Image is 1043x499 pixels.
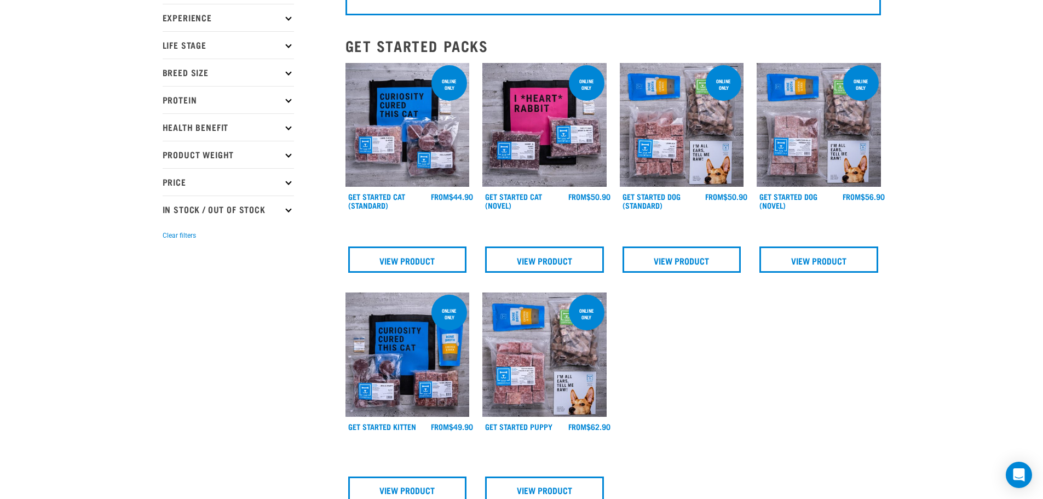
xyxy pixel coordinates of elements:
span: FROM [568,194,586,198]
div: online only [431,73,467,96]
span: FROM [705,194,723,198]
a: Get Started Kitten [348,425,416,428]
p: Protein [163,86,294,113]
a: Get Started Puppy [485,425,552,428]
p: Experience [163,4,294,31]
img: NSP Kitten Update [345,292,470,417]
a: Get Started Dog (Novel) [759,194,817,207]
img: NSP Dog Novel Update [757,63,881,187]
a: View Product [485,246,604,273]
p: Breed Size [163,59,294,86]
a: View Product [623,246,741,273]
img: NPS Puppy Update [482,292,607,417]
p: Life Stage [163,31,294,59]
div: $62.90 [568,422,610,431]
div: $50.90 [705,192,747,201]
img: NSP Dog Standard Update [620,63,744,187]
button: Clear filters [163,231,196,240]
div: online only [569,73,604,96]
span: FROM [568,425,586,428]
p: In Stock / Out Of Stock [163,196,294,223]
span: FROM [431,194,449,198]
a: View Product [348,246,467,273]
img: Assortment Of Raw Essential Products For Cats Including, Blue And Black Tote Bag With "Curiosity ... [345,63,470,187]
a: Get Started Cat (Standard) [348,194,405,207]
a: Get Started Cat (Novel) [485,194,542,207]
p: Product Weight [163,141,294,168]
span: FROM [431,425,449,428]
p: Health Benefit [163,113,294,141]
h2: Get Started Packs [345,37,881,54]
div: $50.90 [568,192,610,201]
div: Open Intercom Messenger [1006,462,1032,488]
div: $56.90 [843,192,885,201]
a: Get Started Dog (Standard) [623,194,681,207]
div: online only [843,73,879,96]
a: View Product [759,246,878,273]
div: online only [706,73,741,96]
img: Assortment Of Raw Essential Products For Cats Including, Pink And Black Tote Bag With "I *Heart* ... [482,63,607,187]
div: $44.90 [431,192,473,201]
div: $49.90 [431,422,473,431]
div: online only [431,302,467,325]
span: FROM [843,194,861,198]
p: Price [163,168,294,196]
div: online only [569,302,604,325]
